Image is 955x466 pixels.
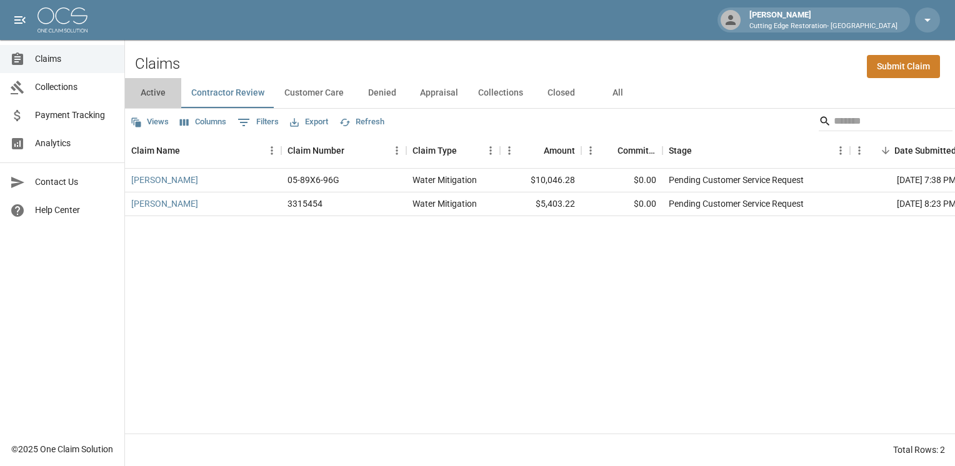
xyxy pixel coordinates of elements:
div: Committed Amount [617,133,656,168]
div: Search [819,111,952,134]
button: All [589,78,646,108]
div: $0.00 [581,169,662,192]
div: Claim Type [406,133,500,168]
div: Pending Customer Service Request [669,197,804,210]
div: Amount [544,133,575,168]
button: Sort [600,142,617,159]
button: Customer Care [274,78,354,108]
span: Contact Us [35,176,114,189]
div: $0.00 [581,192,662,216]
p: Cutting Edge Restoration- [GEOGRAPHIC_DATA] [749,21,897,32]
button: Sort [180,142,197,159]
button: Menu [831,141,850,160]
button: open drawer [7,7,32,32]
button: Denied [354,78,410,108]
div: Claim Name [131,133,180,168]
span: Collections [35,81,114,94]
a: [PERSON_NAME] [131,174,198,186]
div: Claim Number [281,133,406,168]
button: Sort [877,142,894,159]
button: Menu [262,141,281,160]
span: Claims [35,52,114,66]
div: 3315454 [287,197,322,210]
button: Menu [387,141,406,160]
button: Sort [344,142,362,159]
button: Appraisal [410,78,468,108]
div: Stage [669,133,692,168]
button: Select columns [177,112,229,132]
div: Committed Amount [581,133,662,168]
div: 05-89X6-96G [287,174,339,186]
div: © 2025 One Claim Solution [11,443,113,455]
div: Total Rows: 2 [893,444,945,456]
button: Menu [481,141,500,160]
button: Contractor Review [181,78,274,108]
button: Menu [850,141,869,160]
div: Pending Customer Service Request [669,174,804,186]
button: Sort [526,142,544,159]
button: Sort [457,142,474,159]
button: Views [127,112,172,132]
h2: Claims [135,55,180,73]
button: Menu [500,141,519,160]
div: $10,046.28 [500,169,581,192]
button: Closed [533,78,589,108]
div: dynamic tabs [125,78,955,108]
a: Submit Claim [867,55,940,78]
span: Analytics [35,137,114,150]
button: Active [125,78,181,108]
a: [PERSON_NAME] [131,197,198,210]
div: Claim Name [125,133,281,168]
div: Claim Number [287,133,344,168]
button: Export [287,112,331,132]
div: [PERSON_NAME] [744,9,902,31]
div: Water Mitigation [412,174,477,186]
button: Collections [468,78,533,108]
button: Refresh [336,112,387,132]
div: Amount [500,133,581,168]
span: Payment Tracking [35,109,114,122]
div: Claim Type [412,133,457,168]
button: Sort [692,142,709,159]
button: Show filters [234,112,282,132]
div: $5,403.22 [500,192,581,216]
button: Menu [581,141,600,160]
span: Help Center [35,204,114,217]
img: ocs-logo-white-transparent.png [37,7,87,32]
div: Stage [662,133,850,168]
div: Water Mitigation [412,197,477,210]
